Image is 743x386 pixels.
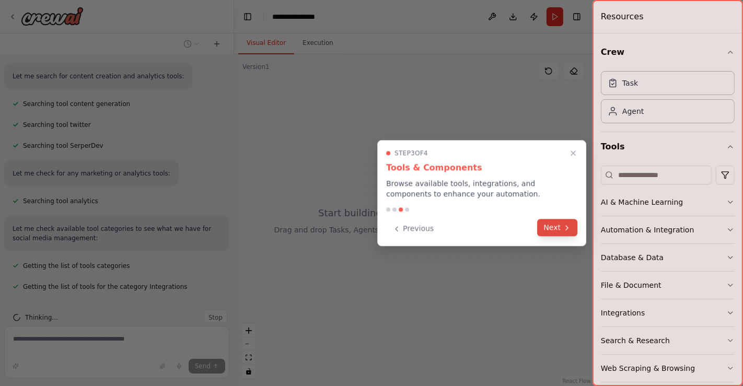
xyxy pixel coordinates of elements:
h3: Tools & Components [386,161,577,174]
p: Browse available tools, integrations, and components to enhance your automation. [386,178,577,199]
button: Hide left sidebar [240,9,255,24]
button: Close walkthrough [567,147,579,159]
button: Next [538,219,578,236]
button: Previous [386,220,440,237]
span: Step 3 of 4 [394,149,428,157]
